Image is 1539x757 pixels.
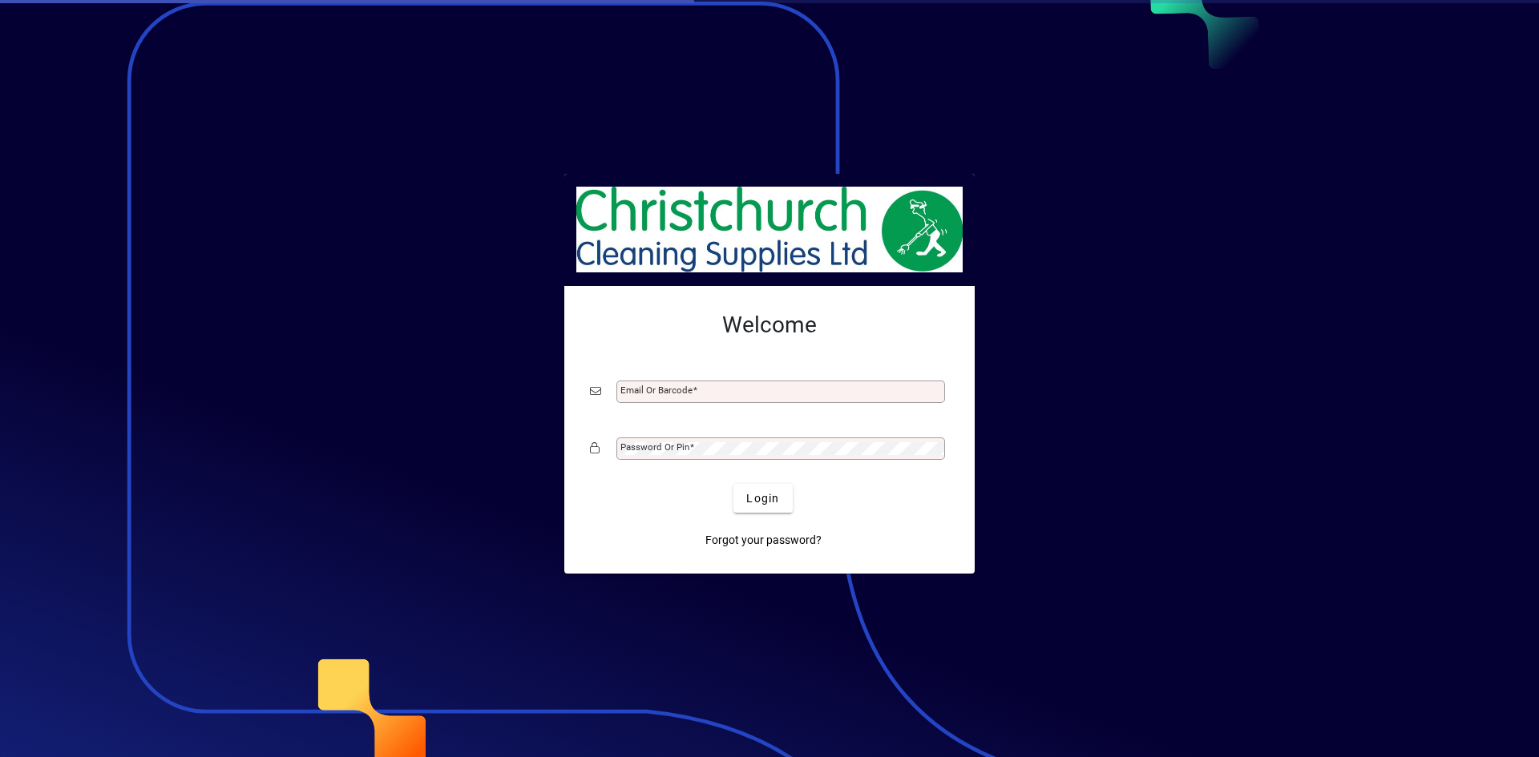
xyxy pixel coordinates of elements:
[620,441,689,453] mat-label: Password or Pin
[746,490,779,507] span: Login
[705,532,822,549] span: Forgot your password?
[699,525,828,554] a: Forgot your password?
[620,385,693,396] mat-label: Email or Barcode
[590,312,949,339] h2: Welcome
[733,484,792,513] button: Login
